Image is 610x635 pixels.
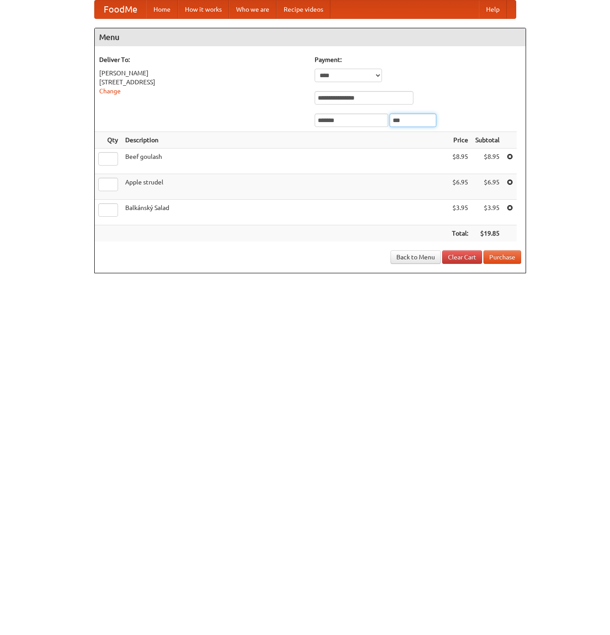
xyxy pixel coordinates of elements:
td: $8.95 [472,149,503,174]
th: $19.85 [472,225,503,242]
td: Beef goulash [122,149,448,174]
td: $6.95 [472,174,503,200]
a: How it works [178,0,229,18]
a: Clear Cart [442,250,482,264]
th: Subtotal [472,132,503,149]
td: $3.95 [448,200,472,225]
a: Home [146,0,178,18]
div: [STREET_ADDRESS] [99,78,306,87]
a: Change [99,88,121,95]
td: $6.95 [448,174,472,200]
th: Price [448,132,472,149]
a: Help [479,0,507,18]
h5: Payment: [315,55,521,64]
td: Apple strudel [122,174,448,200]
td: $3.95 [472,200,503,225]
a: Back to Menu [391,250,441,264]
th: Description [122,132,448,149]
th: Qty [95,132,122,149]
h4: Menu [95,28,526,46]
td: $8.95 [448,149,472,174]
th: Total: [448,225,472,242]
td: Balkánský Salad [122,200,448,225]
a: Recipe videos [276,0,330,18]
a: Who we are [229,0,276,18]
button: Purchase [483,250,521,264]
h5: Deliver To: [99,55,306,64]
a: FoodMe [95,0,146,18]
div: [PERSON_NAME] [99,69,306,78]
